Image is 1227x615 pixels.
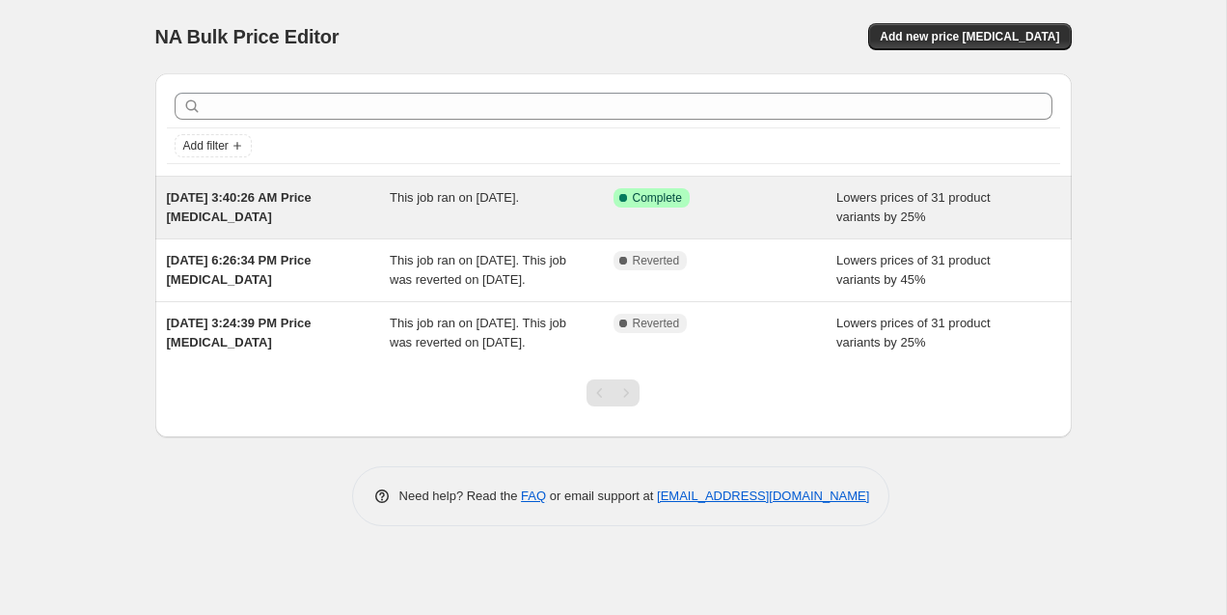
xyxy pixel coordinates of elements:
span: Reverted [633,316,680,331]
span: Need help? Read the [399,489,522,503]
span: [DATE] 3:40:26 AM Price [MEDICAL_DATA] [167,190,312,224]
span: [DATE] 3:24:39 PM Price [MEDICAL_DATA] [167,316,312,349]
span: NA Bulk Price Editor [155,26,340,47]
span: Lowers prices of 31 product variants by 25% [836,316,991,349]
span: This job ran on [DATE]. This job was reverted on [DATE]. [390,316,566,349]
span: [DATE] 6:26:34 PM Price [MEDICAL_DATA] [167,253,312,287]
button: Add filter [175,134,252,157]
span: Add new price [MEDICAL_DATA] [880,29,1059,44]
span: Complete [633,190,682,206]
span: This job ran on [DATE]. [390,190,519,205]
button: Add new price [MEDICAL_DATA] [868,23,1071,50]
span: This job ran on [DATE]. This job was reverted on [DATE]. [390,253,566,287]
a: FAQ [521,489,546,503]
nav: Pagination [586,379,640,406]
span: or email support at [546,489,657,503]
span: Add filter [183,138,229,154]
span: Lowers prices of 31 product variants by 25% [836,190,991,224]
span: Reverted [633,253,680,268]
span: Lowers prices of 31 product variants by 45% [836,253,991,287]
a: [EMAIL_ADDRESS][DOMAIN_NAME] [657,489,869,503]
